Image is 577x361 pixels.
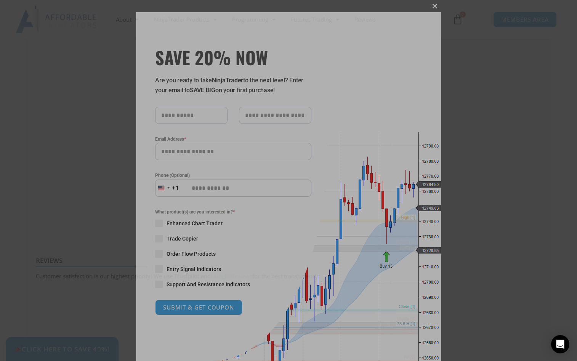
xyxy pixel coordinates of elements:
[155,235,311,242] label: Trade Copier
[167,265,221,273] span: Entry Signal Indicators
[172,183,180,193] div: +1
[155,75,311,95] p: Are you ready to take to the next level? Enter your email to on your first purchase!
[155,281,311,288] label: Support And Resistance Indicators
[167,235,198,242] span: Trade Copier
[155,180,180,197] button: Selected country
[155,250,311,258] label: Order Flow Products
[155,208,311,216] span: What product(s) are you interested in?
[167,250,216,258] span: Order Flow Products
[190,87,215,94] strong: SAVE BIG
[212,77,243,84] strong: NinjaTrader
[155,300,242,315] button: SUBMIT & GET COUPON
[167,220,223,227] span: Enhanced Chart Trader
[155,135,311,143] label: Email Address
[155,220,311,227] label: Enhanced Chart Trader
[167,281,250,288] span: Support And Resistance Indicators
[155,265,311,273] label: Entry Signal Indicators
[155,47,311,68] h3: SAVE 20% NOW
[155,172,311,179] label: Phone (Optional)
[551,335,569,353] div: Open Intercom Messenger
